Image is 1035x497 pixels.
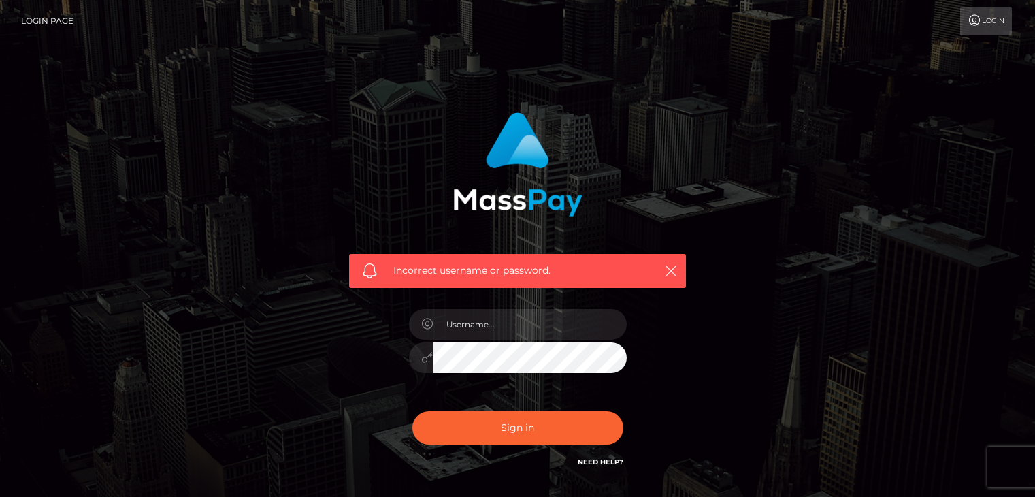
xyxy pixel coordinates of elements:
[960,7,1012,35] a: Login
[21,7,73,35] a: Login Page
[412,411,623,445] button: Sign in
[578,458,623,466] a: Need Help?
[393,263,642,278] span: Incorrect username or password.
[453,112,582,217] img: MassPay Login
[433,309,627,340] input: Username...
